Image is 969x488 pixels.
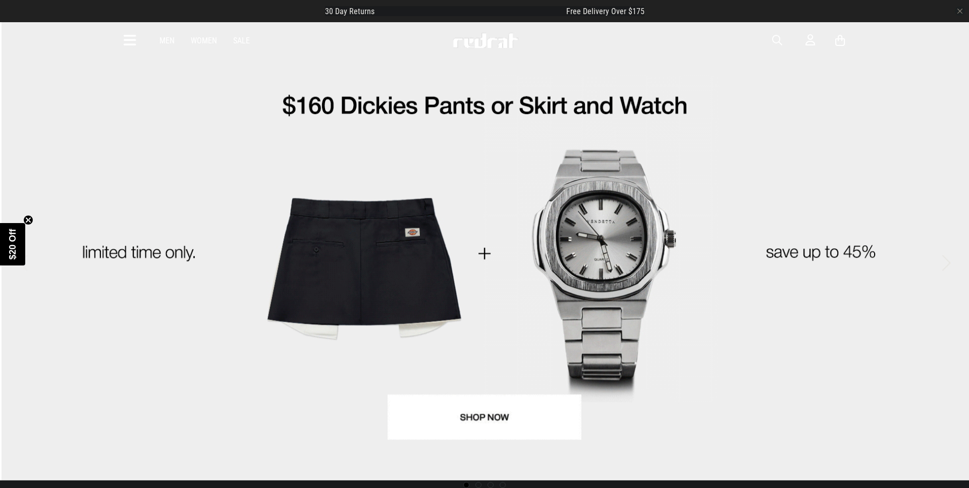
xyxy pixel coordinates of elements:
[452,33,519,48] img: Redrat logo
[325,7,374,16] span: 30 Day Returns
[395,6,546,16] iframe: Customer reviews powered by Trustpilot
[23,215,33,225] button: Close teaser
[191,36,217,45] a: Women
[939,252,953,274] button: Next slide
[8,229,18,259] span: $20 Off
[159,36,175,45] a: Men
[233,36,250,45] a: Sale
[566,7,644,16] span: Free Delivery Over $175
